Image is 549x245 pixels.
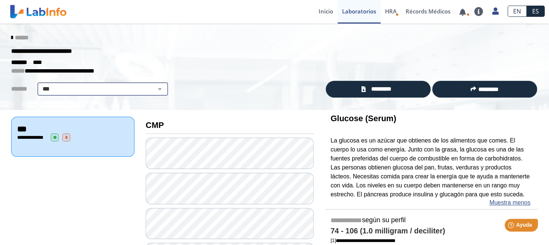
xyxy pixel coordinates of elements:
b: CMP [146,120,164,130]
p: La glucosa es un azúcar que obtienes de los alimentos que comes. El cuerpo lo usa como energía. J... [331,136,532,199]
a: Muestra menos [489,198,530,207]
span: HRA [385,7,397,15]
h5: según su perfil [331,216,532,225]
iframe: Help widget launcher [483,216,541,237]
a: [1] [331,238,396,243]
h4: 74 - 106 (1.0 milligram / deciliter) [331,227,532,236]
b: Glucose (Serum) [331,114,396,123]
a: EN [508,6,527,17]
a: ES [527,6,545,17]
